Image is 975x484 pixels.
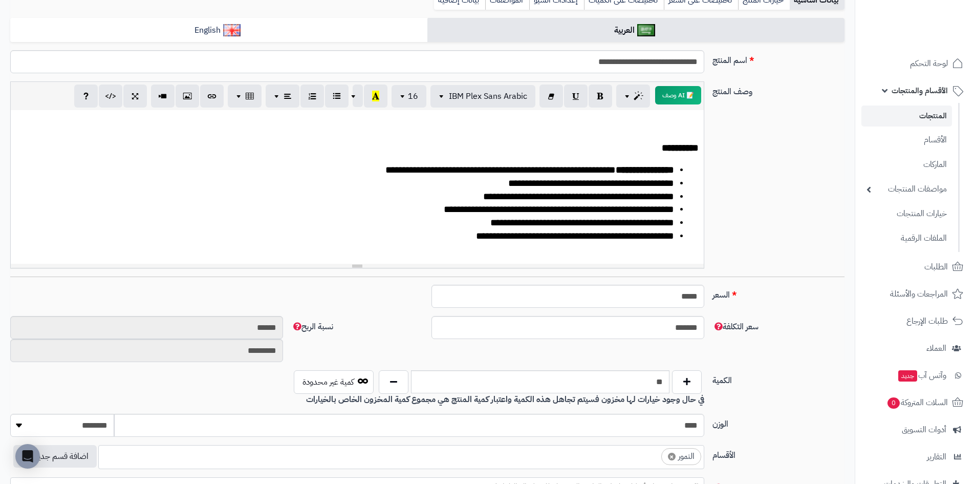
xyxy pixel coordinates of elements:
span: الأقسام والمنتجات [892,83,948,98]
label: وصف المنتج [708,81,849,98]
label: الكمية [708,370,849,387]
label: السعر [708,285,849,301]
span: 16 [408,90,418,102]
span: IBM Plex Sans Arabic [449,90,527,102]
button: اضافة قسم جديد [13,445,97,468]
li: التمور [661,448,701,465]
span: العملاء [926,341,946,355]
a: مواصفات المنتجات [861,178,952,200]
span: لوحة التحكم [910,56,948,71]
button: 16 [392,85,426,108]
a: لوحة التحكم [861,51,969,76]
span: المراجعات والأسئلة [890,287,948,301]
a: خيارات المنتجات [861,203,952,225]
a: الطلبات [861,255,969,279]
a: وآتس آبجديد [861,363,969,388]
div: Open Intercom Messenger [15,444,40,469]
img: English [223,24,241,36]
label: الأقسام [708,445,849,461]
span: أدوات التسويق [902,423,946,437]
button: 📝 AI وصف [655,86,701,104]
a: العربية [427,18,844,43]
span: وآتس آب [897,368,946,383]
a: الأقسام [861,129,952,151]
a: الملفات الرقمية [861,227,952,249]
a: English [10,18,427,43]
label: الوزن [708,414,849,430]
b: في حال وجود خيارات لها مخزون فسيتم تجاهل هذه الكمية واعتبار كمية المنتج هي مجموع كمية المخزون الخ... [306,393,704,406]
img: العربية [637,24,655,36]
label: اسم المنتج [708,50,849,67]
a: التقارير [861,445,969,469]
a: السلات المتروكة0 [861,390,969,415]
span: نسبة الربح [291,321,333,333]
a: العملاء [861,336,969,361]
span: طلبات الإرجاع [906,314,948,328]
span: السلات المتروكة [886,395,948,410]
span: جديد [898,370,917,382]
span: × [668,453,676,460]
span: التقارير [927,450,946,464]
a: المنتجات [861,106,952,127]
span: الطلبات [924,260,948,274]
button: IBM Plex Sans Arabic [430,85,535,108]
span: 0 [887,397,900,409]
a: المراجعات والأسئلة [861,282,969,306]
a: الماركات [861,154,952,176]
a: أدوات التسويق [861,417,969,442]
a: طلبات الإرجاع [861,309,969,333]
span: سعر التكلفة [712,321,759,333]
